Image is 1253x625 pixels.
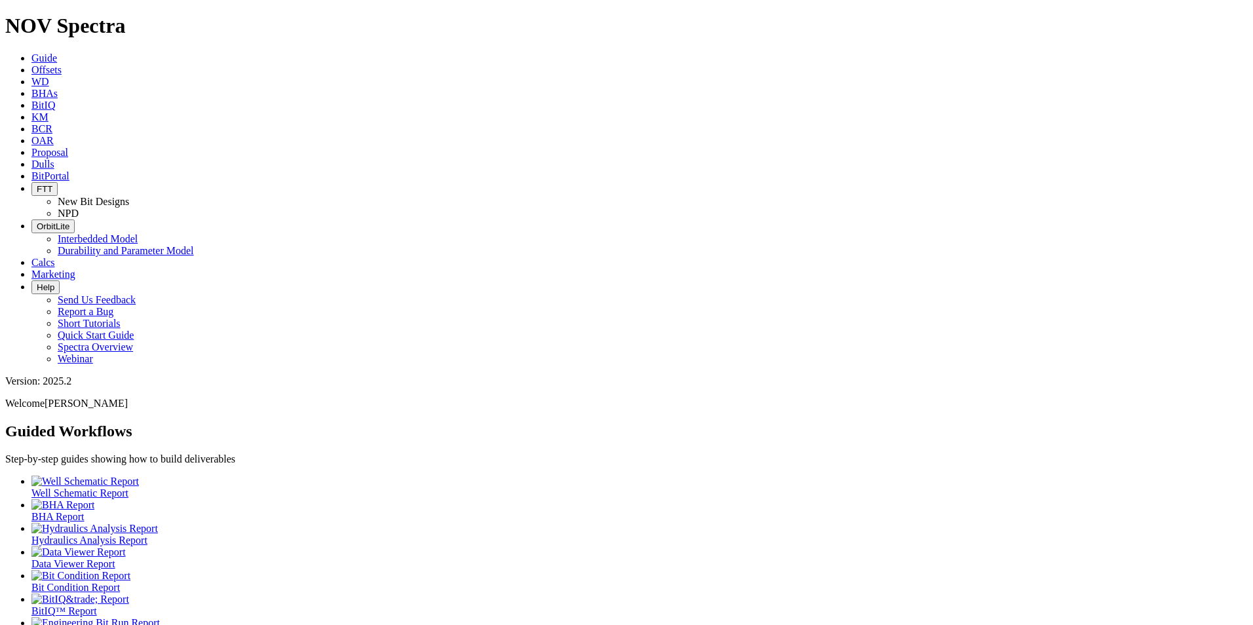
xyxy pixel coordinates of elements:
span: Bit Condition Report [31,582,120,593]
img: BitIQ&trade; Report [31,594,129,605]
a: KM [31,111,48,123]
span: BHA Report [31,511,84,522]
a: Quick Start Guide [58,330,134,341]
a: New Bit Designs [58,196,129,207]
a: Short Tutorials [58,318,121,329]
a: BHA Report BHA Report [31,499,1248,522]
a: BCR [31,123,52,134]
button: OrbitLite [31,219,75,233]
a: Spectra Overview [58,341,133,352]
a: BHAs [31,88,58,99]
a: Bit Condition Report Bit Condition Report [31,570,1248,593]
a: Hydraulics Analysis Report Hydraulics Analysis Report [31,523,1248,546]
img: Hydraulics Analysis Report [31,523,158,535]
img: Data Viewer Report [31,546,126,558]
span: Data Viewer Report [31,558,115,569]
a: Calcs [31,257,55,268]
img: BHA Report [31,499,94,511]
a: WD [31,76,49,87]
a: BitPortal [31,170,69,181]
span: Hydraulics Analysis Report [31,535,147,546]
p: Welcome [5,398,1248,409]
a: Marketing [31,269,75,280]
span: FTT [37,184,52,194]
img: Bit Condition Report [31,570,130,582]
a: Webinar [58,353,93,364]
a: Dulls [31,159,54,170]
span: BitIQ™ Report [31,605,97,616]
a: Guide [31,52,57,64]
span: Help [37,282,54,292]
span: OrbitLite [37,221,69,231]
button: Help [31,280,60,294]
a: Well Schematic Report Well Schematic Report [31,476,1248,499]
a: Proposal [31,147,68,158]
a: NPD [58,208,79,219]
h2: Guided Workflows [5,423,1248,440]
a: Durability and Parameter Model [58,245,194,256]
a: Report a Bug [58,306,113,317]
img: Well Schematic Report [31,476,139,487]
h1: NOV Spectra [5,14,1248,38]
a: BitIQ&trade; Report BitIQ™ Report [31,594,1248,616]
div: Version: 2025.2 [5,375,1248,387]
a: Offsets [31,64,62,75]
a: OAR [31,135,54,146]
a: Interbedded Model [58,233,138,244]
a: Send Us Feedback [58,294,136,305]
a: BitIQ [31,100,55,111]
a: Data Viewer Report Data Viewer Report [31,546,1248,569]
p: Step-by-step guides showing how to build deliverables [5,453,1248,465]
span: [PERSON_NAME] [45,398,128,409]
button: FTT [31,182,58,196]
span: Well Schematic Report [31,487,128,499]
